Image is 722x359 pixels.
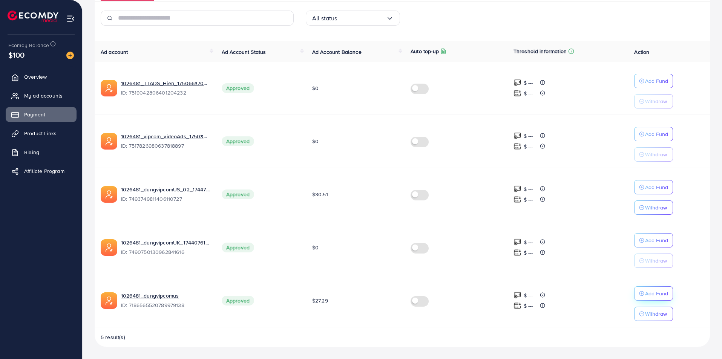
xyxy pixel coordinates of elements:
span: Action [634,48,649,56]
img: top-up amount [514,185,521,193]
a: 1026481_vipcom_videoAds_1750380509111 [121,133,210,140]
img: top-up amount [514,291,521,299]
img: top-up amount [514,249,521,257]
iframe: Chat [690,325,716,353]
span: Billing [24,148,39,156]
img: ic-ads-acc.e4c84228.svg [101,239,117,256]
a: 1026481_dungvipcomUK_1744076183761 [121,239,210,246]
img: logo [8,11,58,22]
p: Threshold information [514,47,567,56]
button: Withdraw [634,200,673,215]
span: $30.51 [312,191,328,198]
span: Approved [222,296,254,306]
p: $ --- [524,142,533,151]
p: $ --- [524,301,533,310]
a: Billing [6,145,77,160]
span: Ad Account Status [222,48,266,56]
span: Ad Account Balance [312,48,362,56]
span: Overview [24,73,47,81]
a: 1026481_dungvipcomUS_02_1744774713900 [121,186,210,193]
img: top-up amount [514,302,521,310]
span: $0 [312,137,319,145]
span: All status [312,12,337,24]
button: Add Fund [634,180,673,194]
span: Ad account [101,48,128,56]
p: $ --- [524,248,533,257]
button: Add Fund [634,233,673,247]
span: ID: 7519042806401204232 [121,89,210,96]
span: $0 [312,84,319,92]
img: ic-ads-acc.e4c84228.svg [101,186,117,203]
img: top-up amount [514,196,521,203]
p: Withdraw [645,150,667,159]
img: top-up amount [514,79,521,87]
span: Payment [24,111,45,118]
p: Add Fund [645,183,668,192]
p: Add Fund [645,236,668,245]
a: Affiliate Program [6,163,77,179]
div: <span class='underline'>1026481_dungvipcomUK_1744076183761</span></br>7490750130962841616 [121,239,210,256]
p: $ --- [524,238,533,247]
button: Withdraw [634,94,673,108]
p: $ --- [524,131,533,141]
span: Ecomdy Balance [8,41,49,49]
p: Withdraw [645,203,667,212]
img: top-up amount [514,132,521,140]
img: menu [66,14,75,23]
a: Payment [6,107,77,122]
a: 1026481_TTADS_Hien_1750663705167 [121,79,210,87]
p: $ --- [524,291,533,300]
button: Add Fund [634,127,673,141]
img: image [66,52,74,59]
span: ID: 7517826980637818897 [121,142,210,150]
span: 5 result(s) [101,333,125,341]
p: $ --- [524,78,533,87]
img: top-up amount [514,238,521,246]
span: ID: 7186565520789979138 [121,301,210,309]
span: Approved [222,83,254,93]
a: Product Links [6,126,77,141]
span: $27.29 [312,297,328,304]
img: ic-ads-acc.e4c84228.svg [101,133,117,150]
p: $ --- [524,185,533,194]
span: Approved [222,136,254,146]
p: $ --- [524,195,533,204]
a: Overview [6,69,77,84]
span: Approved [222,189,254,199]
span: ID: 7490750130962841616 [121,248,210,256]
div: <span class='underline'>1026481_vipcom_videoAds_1750380509111</span></br>7517826980637818897 [121,133,210,150]
a: My ad accounts [6,88,77,103]
img: ic-ads-acc.e4c84228.svg [101,80,117,96]
span: Product Links [24,130,57,137]
div: Search for option [306,11,400,26]
img: top-up amount [514,89,521,97]
a: 1026481_dungvipcomus [121,292,210,299]
span: $0 [312,244,319,251]
p: Add Fund [645,130,668,139]
button: Add Fund [634,286,673,301]
button: Add Fund [634,74,673,88]
div: <span class='underline'>1026481_dungvipcomus</span></br>7186565520789979138 [121,292,210,309]
p: $ --- [524,89,533,98]
p: Add Fund [645,76,668,86]
button: Withdraw [634,307,673,321]
span: $100 [8,49,25,60]
p: Withdraw [645,256,667,265]
div: <span class='underline'>1026481_TTADS_Hien_1750663705167</span></br>7519042806401204232 [121,79,210,97]
button: Withdraw [634,147,673,162]
p: Withdraw [645,309,667,318]
p: Add Fund [645,289,668,298]
span: Affiliate Program [24,167,64,175]
p: Withdraw [645,97,667,106]
span: My ad accounts [24,92,63,99]
div: <span class='underline'>1026481_dungvipcomUS_02_1744774713900</span></br>7493749811406110727 [121,186,210,203]
input: Search for option [337,12,386,24]
img: ic-ads-acc.e4c84228.svg [101,292,117,309]
button: Withdraw [634,254,673,268]
span: Approved [222,243,254,252]
span: ID: 7493749811406110727 [121,195,210,203]
p: Auto top-up [411,47,439,56]
img: top-up amount [514,142,521,150]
